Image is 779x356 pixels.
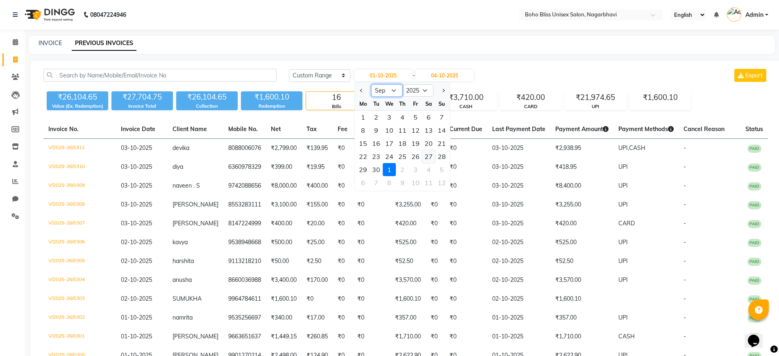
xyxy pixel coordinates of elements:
div: 21 [435,137,448,150]
td: ₹139.95 [302,139,333,158]
div: 16 [306,92,367,103]
div: Wednesday, September 10, 2025 [383,124,396,137]
button: Previous month [358,84,365,97]
td: V/2025-26/0305 [43,252,116,271]
span: PAID [747,145,761,153]
span: PAID [747,295,761,304]
td: ₹0 [445,308,487,327]
div: We [383,97,396,110]
td: ₹0 [352,271,390,290]
span: 02-10-2025 [121,276,152,283]
td: V/2025-26/0302 [43,308,116,327]
input: End Date [416,70,473,81]
td: ₹0 [426,195,445,214]
div: ₹26,104.65 [176,91,238,103]
td: ₹3,400.00 [266,271,302,290]
div: 29 [357,163,370,176]
div: Sunday, October 12, 2025 [435,176,448,189]
td: ₹0 [426,214,445,233]
td: 8088006076 [223,139,266,158]
div: ₹27,704.75 [111,91,173,103]
div: 3 [409,163,422,176]
span: CASH [629,144,645,152]
div: Monday, September 22, 2025 [357,150,370,163]
button: Export [734,69,766,82]
td: ₹0 [333,252,352,271]
div: 20 [422,137,435,150]
td: ₹525.00 [550,233,613,252]
td: ₹170.00 [302,271,333,290]
td: ₹25.00 [302,233,333,252]
td: ₹525.00 [390,233,426,252]
span: harshita [173,257,194,265]
td: ₹0 [445,271,487,290]
div: Mo [357,97,370,110]
div: 6 [357,176,370,189]
td: ₹399.00 [266,158,302,177]
div: 23 [370,150,383,163]
div: Th [396,97,409,110]
span: - [413,71,415,80]
span: SUMUKHA [173,295,202,302]
span: 03-10-2025 [121,220,152,227]
td: ₹0 [426,308,445,327]
td: ₹0 [426,271,445,290]
div: Su [435,97,448,110]
td: ₹0 [445,177,487,195]
div: Tu [370,97,383,110]
div: 12 [409,124,422,137]
td: ₹52.50 [390,252,426,271]
td: ₹0 [333,233,352,252]
div: Thursday, September 4, 2025 [396,111,409,124]
div: 3 [383,111,396,124]
span: 03-10-2025 [121,163,152,170]
td: 03-10-2025 [487,177,550,195]
td: ₹3,570.00 [550,271,613,290]
span: - [684,295,686,302]
td: ₹0 [352,177,390,195]
div: Tuesday, October 7, 2025 [370,176,383,189]
div: Tuesday, September 16, 2025 [370,137,383,150]
span: Payment Methods [618,125,674,133]
td: 8660036988 [223,271,266,290]
div: Sa [422,97,435,110]
div: Sunday, October 5, 2025 [435,163,448,176]
span: - [684,182,686,189]
span: kavya [173,238,188,246]
div: Value (Ex. Redemption) [47,103,108,110]
td: 03-10-2025 [487,139,550,158]
b: 08047224946 [90,3,126,26]
td: ₹0 [445,290,487,308]
td: ₹0 [333,214,352,233]
div: Invoice Total [111,103,173,110]
td: ₹0 [426,233,445,252]
td: V/2025-26/0308 [43,195,116,214]
td: 6360978329 [223,158,266,177]
div: Collection [176,103,238,110]
div: ₹21,974.65 [565,92,626,103]
img: Admin [727,7,741,22]
div: Friday, September 12, 2025 [409,124,422,137]
span: 02-10-2025 [121,238,152,246]
td: ₹0 [333,139,352,158]
div: 10 [409,176,422,189]
td: ₹0 [352,195,390,214]
span: PAID [747,239,761,247]
div: 24 [383,150,396,163]
span: 03-10-2025 [121,182,152,189]
td: ₹0 [352,252,390,271]
div: Friday, September 19, 2025 [409,137,422,150]
div: 7 [435,111,448,124]
td: 9964784611 [223,290,266,308]
div: 4 [396,111,409,124]
span: UPI [618,314,628,321]
span: Net [271,125,281,133]
div: 17 [383,137,396,150]
div: Tuesday, September 9, 2025 [370,124,383,137]
td: ₹3,255.00 [390,195,426,214]
td: ₹400.00 [302,177,333,195]
td: 03-10-2025 [487,214,550,233]
span: devika [173,144,189,152]
td: ₹400.00 [266,214,302,233]
span: PAID [747,258,761,266]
